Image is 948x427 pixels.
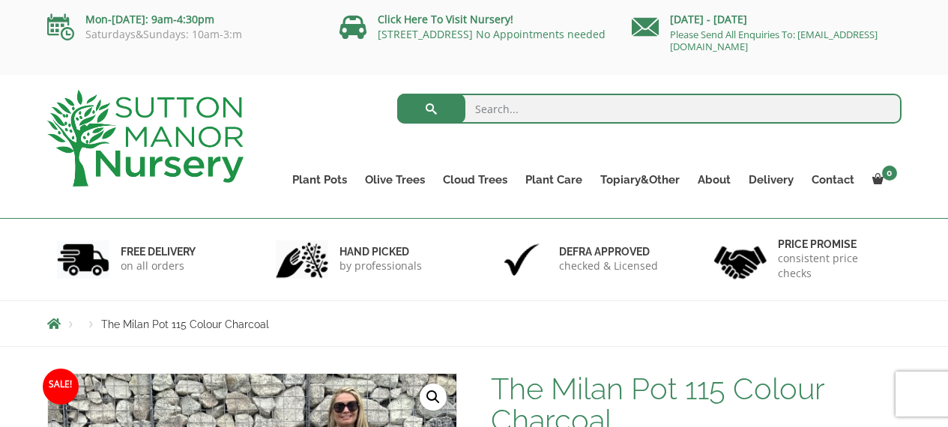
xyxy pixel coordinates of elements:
[714,237,767,282] img: 4.jpg
[47,90,244,187] img: logo
[283,169,356,190] a: Plant Pots
[378,12,513,26] a: Click Here To Visit Nursery!
[632,10,902,28] p: [DATE] - [DATE]
[591,169,689,190] a: Topiary&Other
[339,258,422,273] p: by professionals
[121,258,196,273] p: on all orders
[397,94,902,124] input: Search...
[378,27,606,41] a: [STREET_ADDRESS] No Appointments needed
[670,28,878,53] a: Please Send All Enquiries To: [EMAIL_ADDRESS][DOMAIN_NAME]
[101,318,269,330] span: The Milan Pot 115 Colour Charcoal
[882,166,897,181] span: 0
[516,169,591,190] a: Plant Care
[778,251,892,281] p: consistent price checks
[276,240,328,279] img: 2.jpg
[356,169,434,190] a: Olive Trees
[339,245,422,258] h6: hand picked
[778,237,892,251] h6: Price promise
[47,28,317,40] p: Saturdays&Sundays: 10am-3:m
[689,169,740,190] a: About
[863,169,902,190] a: 0
[47,318,902,330] nav: Breadcrumbs
[740,169,803,190] a: Delivery
[47,10,317,28] p: Mon-[DATE]: 9am-4:30pm
[559,258,658,273] p: checked & Licensed
[420,384,447,411] a: View full-screen image gallery
[559,245,658,258] h6: Defra approved
[803,169,863,190] a: Contact
[434,169,516,190] a: Cloud Trees
[43,369,79,405] span: Sale!
[57,240,109,279] img: 1.jpg
[121,245,196,258] h6: FREE DELIVERY
[495,240,548,279] img: 3.jpg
